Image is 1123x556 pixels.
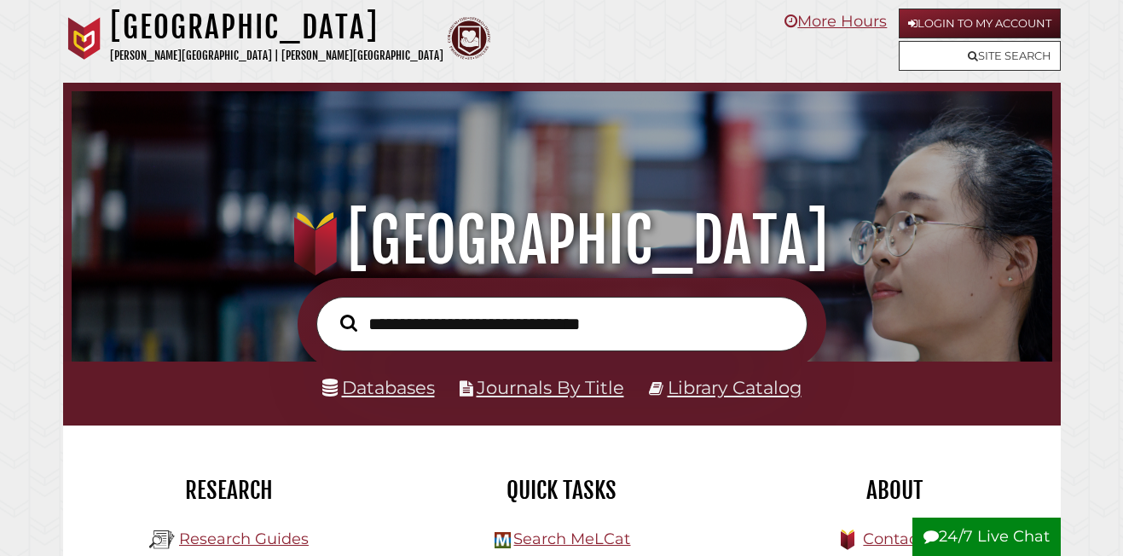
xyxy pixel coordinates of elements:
a: Journals By Title [477,377,624,398]
h2: About [741,476,1048,505]
img: Hekman Library Logo [149,527,175,553]
img: Calvin Theological Seminary [448,17,490,60]
p: [PERSON_NAME][GEOGRAPHIC_DATA] | [PERSON_NAME][GEOGRAPHIC_DATA] [110,46,443,66]
a: Site Search [899,41,1061,71]
a: Search MeLCat [513,530,630,548]
h1: [GEOGRAPHIC_DATA] [88,203,1035,278]
h2: Quick Tasks [408,476,715,505]
h1: [GEOGRAPHIC_DATA] [110,9,443,46]
img: Hekman Library Logo [495,532,511,548]
h2: Research [76,476,383,505]
a: Databases [322,377,435,398]
a: Research Guides [179,530,309,548]
a: Library Catalog [668,377,802,398]
i: Search [340,314,357,332]
button: Search [332,310,366,336]
a: Login to My Account [899,9,1061,38]
a: Contact Us [863,530,947,548]
a: More Hours [784,12,887,31]
img: Calvin University [63,17,106,60]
